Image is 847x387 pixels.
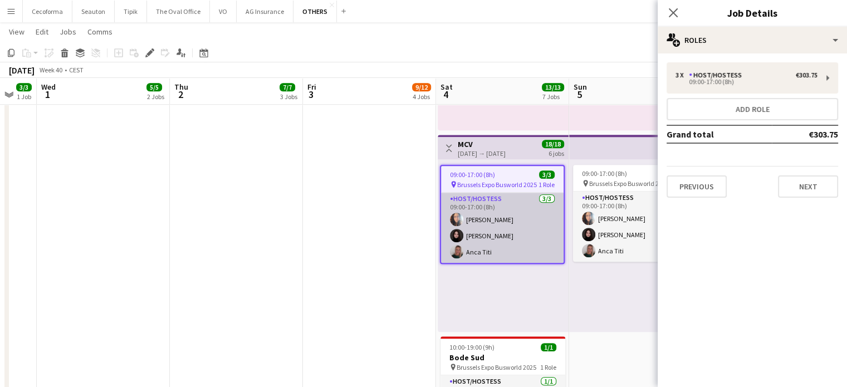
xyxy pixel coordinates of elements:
span: 5/5 [146,83,162,91]
div: CEST [69,66,84,74]
a: Comms [83,25,117,39]
a: View [4,25,29,39]
span: Brussels Expo Busworld 2025 [457,180,537,189]
h3: MCV [458,139,506,149]
span: 4 [439,88,453,101]
span: Jobs [60,27,76,37]
span: 1 Role [540,363,556,371]
span: Sun [574,82,587,92]
div: [DATE] → [DATE] [458,149,506,158]
span: 7/7 [280,83,295,91]
div: 6 jobs [549,148,564,158]
app-card-role: Host/Hostess3/309:00-17:00 (8h)[PERSON_NAME][PERSON_NAME]Anca Titi [441,193,564,263]
td: Grand total [667,125,772,143]
span: View [9,27,25,37]
span: Sat [440,82,453,92]
span: Thu [174,82,188,92]
span: 3 [306,88,316,101]
span: 9/12 [412,83,431,91]
a: Edit [31,25,53,39]
h3: Job Details [658,6,847,20]
button: Add role [667,98,838,120]
span: 1 [40,88,56,101]
div: €303.75 [796,71,817,79]
div: 4 Jobs [413,92,430,101]
div: 3 x [675,71,689,79]
div: [DATE] [9,65,35,76]
div: 7 Jobs [542,92,564,101]
td: €303.75 [772,125,838,143]
button: The Oval Office [147,1,210,22]
span: 3/3 [16,83,32,91]
button: Tipik [115,1,147,22]
span: Edit [36,27,48,37]
button: OTHERS [293,1,337,22]
div: 3 Jobs [280,92,297,101]
div: Roles [658,27,847,53]
div: 09:00-17:00 (8h) [675,79,817,85]
span: 5 [572,88,587,101]
div: Host/Hostess [689,71,746,79]
span: Wed [41,82,56,92]
span: 10:00-19:00 (9h) [449,343,495,351]
div: 2 Jobs [147,92,164,101]
app-job-card: 09:00-17:00 (8h)3/3 Brussels Expo Busworld 20251 RoleHost/Hostess3/309:00-17:00 (8h)[PERSON_NAME]... [573,165,698,262]
span: 09:00-17:00 (8h) [582,169,627,178]
span: 2 [173,88,188,101]
button: Seauton [72,1,115,22]
span: 3/3 [539,170,555,179]
span: Week 40 [37,66,65,74]
a: Jobs [55,25,81,39]
app-job-card: 09:00-17:00 (8h)3/3 Brussels Expo Busworld 20251 RoleHost/Hostess3/309:00-17:00 (8h)[PERSON_NAME]... [440,165,565,264]
span: Comms [87,27,112,37]
button: AG Insurance [237,1,293,22]
h3: Bode Sud [440,352,565,362]
span: 1/1 [541,343,556,351]
span: 1 Role [538,180,555,189]
button: Cecoforma [23,1,72,22]
app-card-role: Host/Hostess3/309:00-17:00 (8h)[PERSON_NAME][PERSON_NAME]Anca Titi [573,192,698,262]
button: Previous [667,175,727,198]
span: 18/18 [542,140,564,148]
button: Next [778,175,838,198]
span: 09:00-17:00 (8h) [450,170,495,179]
button: VO [210,1,237,22]
div: 1 Job [17,92,31,101]
span: Fri [307,82,316,92]
span: 13/13 [542,83,564,91]
span: Brussels Expo Busworld 2025 [589,179,669,188]
span: Brussels Expo Busworld 2025 [457,363,536,371]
